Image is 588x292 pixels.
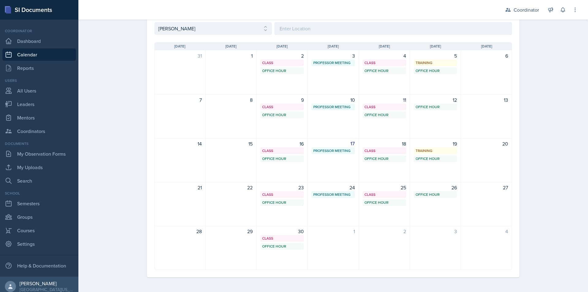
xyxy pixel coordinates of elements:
div: Office Hour [262,244,302,249]
div: Users [2,78,76,83]
a: Settings [2,238,76,250]
a: Leaders [2,98,76,110]
div: 26 [414,184,457,191]
div: Office Hour [364,156,404,161]
div: 13 [465,96,508,104]
span: [DATE] [328,44,339,49]
a: Dashboard [2,35,76,47]
a: Mentors [2,112,76,124]
a: Groups [2,211,76,223]
div: 2 [363,228,406,235]
div: 28 [158,228,202,235]
div: 3 [414,228,457,235]
div: Office Hour [416,156,455,161]
div: 15 [209,140,253,147]
div: Class [364,192,404,197]
a: My Uploads [2,161,76,173]
span: [DATE] [481,44,492,49]
a: All Users [2,85,76,97]
div: Help & Documentation [2,260,76,272]
div: Class [262,104,302,110]
div: Office Hour [364,112,404,118]
div: 1 [311,228,355,235]
a: My Observation Forms [2,148,76,160]
div: 3 [311,52,355,59]
div: 11 [363,96,406,104]
div: 10 [311,96,355,104]
a: Search [2,175,76,187]
div: 12 [414,96,457,104]
span: [DATE] [430,44,441,49]
div: 17 [311,140,355,147]
div: 4 [465,228,508,235]
div: 22 [209,184,253,191]
a: Courses [2,224,76,237]
div: 8 [209,96,253,104]
div: Office Hour [416,192,455,197]
a: Coordinators [2,125,76,137]
div: Class [364,148,404,154]
a: Calendar [2,48,76,61]
div: 25 [363,184,406,191]
div: Office Hour [262,200,302,205]
div: Class [262,60,302,66]
div: Coordinator [514,6,539,13]
div: 5 [414,52,457,59]
input: Enter Location [274,22,512,35]
span: [DATE] [225,44,236,49]
div: 7 [158,96,202,104]
div: 14 [158,140,202,147]
div: Coordinator [2,28,76,34]
div: Office Hour [262,112,302,118]
div: Office Hour [364,200,404,205]
div: Class [364,104,404,110]
div: Office Hour [364,68,404,74]
div: 9 [260,96,304,104]
div: Class [262,192,302,197]
div: 1 [209,52,253,59]
div: 2 [260,52,304,59]
div: Office Hour [416,68,455,74]
div: Professor Meeting [313,104,353,110]
div: School [2,191,76,196]
div: Office Hour [262,68,302,74]
div: Professor Meeting [313,192,353,197]
div: Training [416,60,455,66]
div: 27 [465,184,508,191]
div: 4 [363,52,406,59]
span: [DATE] [379,44,390,49]
div: Office Hour [416,104,455,110]
div: [PERSON_NAME] [20,280,73,286]
div: Office Hour [262,156,302,161]
div: 31 [158,52,202,59]
div: Class [364,60,404,66]
div: 16 [260,140,304,147]
div: 20 [465,140,508,147]
div: Documents [2,141,76,146]
div: 23 [260,184,304,191]
div: 29 [209,228,253,235]
div: 30 [260,228,304,235]
div: 6 [465,52,508,59]
a: Reports [2,62,76,74]
a: Semesters [2,197,76,210]
div: 24 [311,184,355,191]
span: [DATE] [174,44,185,49]
div: 19 [414,140,457,147]
span: [DATE] [277,44,288,49]
div: Class [262,236,302,241]
div: Professor Meeting [313,148,353,154]
div: 18 [363,140,406,147]
div: Class [262,148,302,154]
div: 21 [158,184,202,191]
div: Training [416,148,455,154]
div: Professor Meeting [313,60,353,66]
